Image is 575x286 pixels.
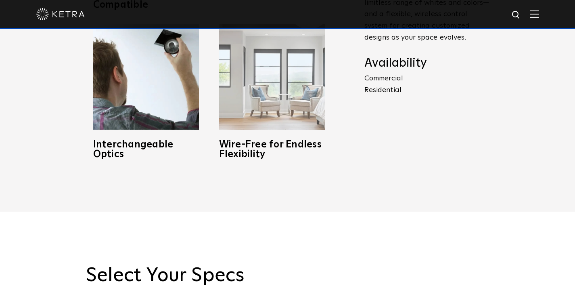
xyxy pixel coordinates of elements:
p: Commercial Residential [364,73,489,96]
img: Hamburger%20Nav.svg [530,10,539,18]
h3: Wire-Free for Endless Flexibility [219,140,325,159]
img: D3_OpticSwap [93,24,199,130]
img: ketra-logo-2019-white [36,8,85,20]
h4: Availability [364,56,489,71]
img: search icon [511,10,521,20]
h3: Interchangeable Optics [93,140,199,159]
img: D3_WV_Bedroom [219,24,325,130]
